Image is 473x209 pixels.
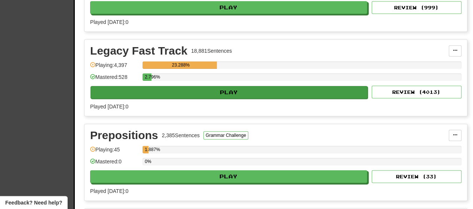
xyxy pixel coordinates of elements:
button: Play [90,170,367,183]
span: Played [DATE]: 0 [90,104,128,110]
div: 2,385 Sentences [162,132,200,139]
div: 1.887% [145,146,148,153]
div: Legacy Fast Track [90,45,187,56]
div: 23.288% [145,61,216,69]
div: Playing: 4,397 [90,61,139,74]
button: Play [90,86,368,99]
button: Grammar Challenge [203,131,248,139]
button: Play [90,1,367,14]
span: Played [DATE]: 0 [90,19,128,25]
div: 2.796% [145,73,151,81]
button: Review (999) [372,1,461,14]
div: Mastered: 528 [90,73,139,86]
span: Played [DATE]: 0 [90,188,128,194]
div: Playing: 45 [90,146,139,158]
div: Prepositions [90,130,158,141]
button: Review (33) [372,170,461,183]
div: 18,881 Sentences [191,47,232,55]
button: Review (4013) [372,86,461,98]
span: Open feedback widget [5,199,62,206]
div: Mastered: 0 [90,158,139,170]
